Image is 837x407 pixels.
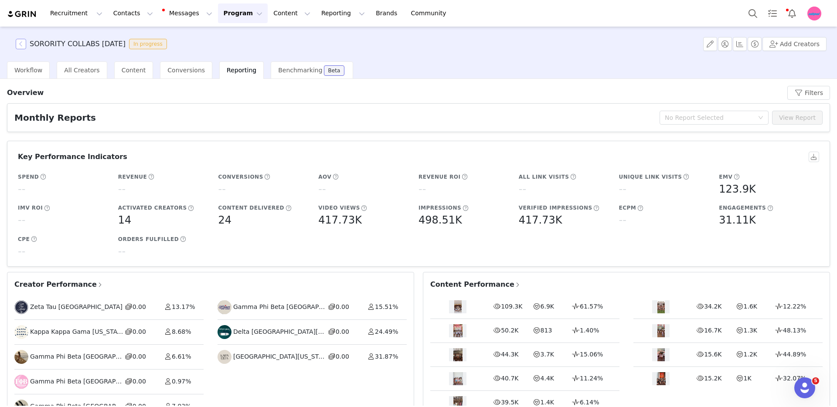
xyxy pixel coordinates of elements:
[453,372,463,385] img: content thumbnail
[519,212,562,228] h5: 417.73K
[719,181,755,197] h5: 123.9K
[619,204,636,212] h5: eCPM
[318,173,331,181] h5: AOV
[318,181,326,197] h5: --
[501,303,522,310] span: 109.3K
[118,244,126,259] h5: --
[619,173,682,181] h5: Unique Link Visits
[665,113,754,122] div: No Report Selected
[744,303,757,310] span: 1.6K
[218,181,226,197] h5: --
[227,67,256,74] span: Reporting
[64,67,99,74] span: All Creators
[580,303,603,310] span: 61.57%
[18,244,25,259] h5: --
[758,115,763,121] i: icon: down
[501,351,518,358] span: 44.3K
[375,353,398,360] span: 31.87%
[30,39,126,49] h3: SORORITY COLLABS [DATE]
[129,39,167,49] span: In progress
[453,324,463,337] img: content thumbnail
[16,39,170,49] span: [object Object]
[14,300,28,314] img: 02b9a12f-d154-499a-8283-6291b2246819.jpg
[14,111,96,124] h2: Monthly Reports
[719,212,755,228] h5: 31.11K
[14,350,28,364] img: 439a5fa9-c9e7-451c-aadc-06354400e694.jpg
[218,300,231,314] img: cfbf3277-8eb8-4e0b-91f8-8745215dc6d8.jpg
[519,204,592,212] h5: Verified Impressions
[744,375,752,382] span: 1K
[541,375,554,382] span: 4.4K
[743,3,762,23] button: Search
[541,351,554,358] span: 3.7K
[7,88,44,98] h3: Overview
[794,377,815,398] iframe: Intercom live chat
[18,152,127,162] h3: Key Performance Indicators
[783,303,806,310] span: 12.22%
[657,348,665,361] img: content thumbnail
[336,303,349,310] span: 0.00
[18,212,25,228] h5: --
[619,181,626,197] h5: --
[7,10,37,18] img: grin logo
[336,328,349,335] span: 0.00
[762,37,827,51] button: Add Creators
[763,3,782,23] a: Tasks
[318,204,360,212] h5: Video Views
[218,3,268,23] button: Program
[430,279,521,290] span: Content Performance
[519,173,569,181] h5: All Link Visits
[744,351,757,358] span: 1.2K
[704,375,721,382] span: 15.2K
[218,350,231,364] img: fb04fcd1-e3ba-4c73-891c-a6341f64076f.jpg
[172,378,191,385] span: 0.97%
[218,212,232,228] h5: 24
[802,7,830,20] button: Profile
[133,328,146,335] span: 0.00
[501,399,518,406] span: 39.5K
[418,212,462,228] h5: 498.51K
[787,86,830,100] button: Filters
[318,212,362,228] h5: 417.73K
[454,300,462,313] img: content thumbnail
[580,351,603,358] span: 15.06%
[45,3,108,23] button: Recruitment
[268,3,316,23] button: Content
[772,111,823,125] button: View Report
[233,302,328,312] span: Gamma Phi Beta [GEOGRAPHIC_DATA][US_STATE]
[118,204,187,212] h5: Activated Creators
[18,173,39,181] h5: Spend
[657,372,666,385] img: content thumbnail
[218,325,231,339] img: f78e2f75-f0e1-4551-a74a-63f5e596e719.jpg
[328,68,340,73] div: Beta
[501,327,518,334] span: 50.2K
[30,377,125,386] span: Gamma Phi Beta [GEOGRAPHIC_DATA][US_STATE]
[580,375,603,382] span: 11.24%
[704,303,721,310] span: 34.2K
[18,204,43,212] h5: IMV ROI
[812,377,819,384] span: 5
[541,303,554,310] span: 6.9K
[233,327,328,336] span: Delta [GEOGRAPHIC_DATA][US_STATE]
[30,327,125,336] span: Kappa Kappa Gama [US_STATE][GEOGRAPHIC_DATA]
[118,173,147,181] h5: Revenue
[783,351,806,358] span: 44.89%
[18,181,25,197] h5: --
[172,353,191,360] span: 6.61%
[744,327,757,334] span: 1.3K
[704,327,721,334] span: 16.7K
[108,3,158,23] button: Contacts
[118,235,179,243] h5: Orders Fulfilled
[118,212,132,228] h5: 14
[418,173,461,181] h5: Revenue ROI
[580,327,599,334] span: 1.40%
[807,7,821,20] img: fd1cbe3e-7938-4636-b07e-8de74aeae5d6.jpg
[418,181,426,197] h5: --
[278,67,322,74] span: Benchmarking
[375,303,398,310] span: 15.51%
[14,279,103,290] span: Creator Performance
[133,378,146,385] span: 0.00
[218,173,263,181] h5: Conversions
[406,3,456,23] a: Community
[172,328,191,335] span: 8.68%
